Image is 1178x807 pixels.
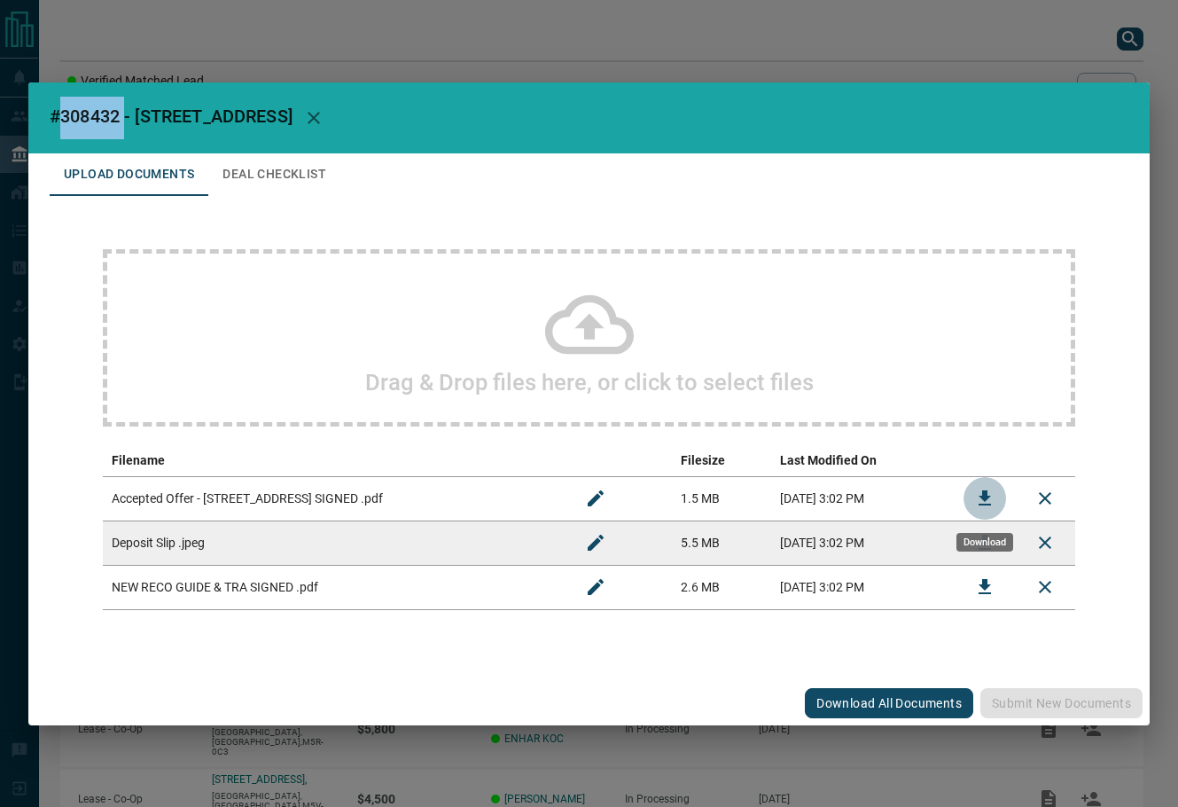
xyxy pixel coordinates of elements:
[771,476,955,521] td: [DATE] 3:02 PM
[963,477,1006,520] button: Download
[50,106,293,127] span: #308432 - [STREET_ADDRESS]
[672,444,771,477] th: Filesize
[574,566,617,608] button: Rename
[963,566,1006,608] button: Download
[1024,477,1066,520] button: Remove File
[672,476,771,521] td: 1.5 MB
[672,521,771,565] td: 5.5 MB
[50,153,208,196] button: Upload Documents
[771,521,955,565] td: [DATE] 3:02 PM
[1015,444,1075,477] th: delete file action column
[574,477,617,520] button: Rename
[365,369,814,396] h2: Drag & Drop files here, or click to select files
[103,249,1075,427] div: Drag & Drop files here, or click to select files
[103,565,566,609] td: NEW RECO GUIDE & TRA SIGNED .pdf
[955,444,1015,477] th: download action column
[672,565,771,609] td: 2.6 MB
[566,444,672,477] th: edit column
[771,565,955,609] td: [DATE] 3:02 PM
[103,476,566,521] td: Accepted Offer - [STREET_ADDRESS] SIGNED .pdf
[956,533,1013,552] div: Download
[574,521,617,564] button: Rename
[1024,521,1066,564] button: Remove File
[1024,566,1066,608] button: Remove File
[805,688,973,718] button: Download All Documents
[771,444,955,477] th: Last Modified On
[103,521,566,565] td: Deposit Slip .jpeg
[208,153,340,196] button: Deal Checklist
[103,444,566,477] th: Filename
